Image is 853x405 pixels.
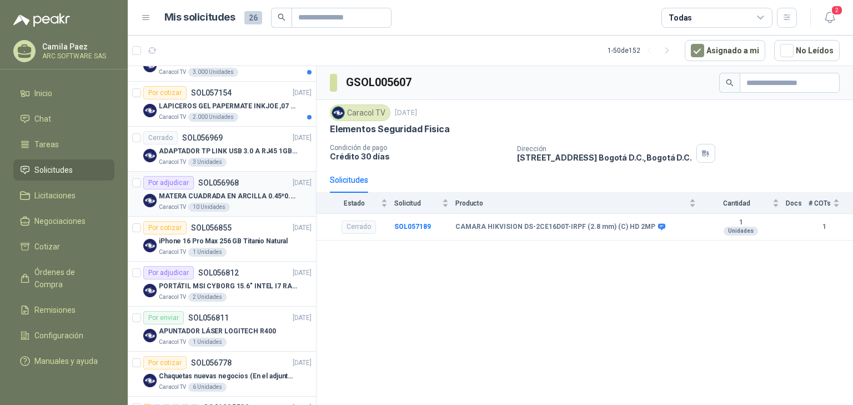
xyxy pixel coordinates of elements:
span: Estado [330,199,379,207]
span: search [278,13,285,21]
span: Remisiones [34,304,76,316]
span: Negociaciones [34,215,86,227]
p: Caracol TV [159,338,186,347]
p: Caracol TV [159,158,186,167]
p: Caracol TV [159,113,186,122]
p: [STREET_ADDRESS] Bogotá D.C. , Bogotá D.C. [517,153,691,162]
h3: GSOL005607 [346,74,413,91]
a: Configuración [13,325,114,346]
span: Chat [34,113,51,125]
p: Crédito 30 días [330,152,508,161]
span: search [726,79,734,87]
b: 1 [809,222,840,232]
span: Cantidad [703,199,770,207]
a: SOL057189 [394,223,431,231]
button: 2 [820,8,840,28]
div: 2 Unidades [188,293,227,302]
div: Por adjudicar [143,176,194,189]
p: SOL056855 [191,224,232,232]
p: Caracol TV [159,203,186,212]
p: SOL056811 [188,314,229,322]
span: Producto [455,199,687,207]
a: Licitaciones [13,185,114,206]
img: Logo peakr [13,13,70,27]
p: [DATE] [395,108,417,118]
p: Caracol TV [159,383,186,392]
th: # COTs [809,193,853,213]
div: 2.000 Unidades [188,113,238,122]
p: Caracol TV [159,68,186,77]
div: Cerrado [143,131,178,144]
span: # COTs [809,199,831,207]
p: Caracol TV [159,248,186,257]
p: SOL056969 [182,134,223,142]
p: [DATE] [293,133,312,143]
p: Elementos Seguridad Fisica [330,123,449,135]
p: SOL056778 [191,359,232,367]
span: Configuración [34,329,83,342]
p: Condición de pago [330,144,508,152]
div: Caracol TV [330,104,390,121]
a: Por enviarSOL056811[DATE] Company LogoAPUNTADOR LÁSER LOGITECH R400Caracol TV1 Unidades [128,307,316,352]
p: SOL056968 [198,179,239,187]
img: Company Logo [143,284,157,297]
a: Por cotizarSOL056778[DATE] Company LogoChaquetas nuevas negocios (En el adjunto mas informacion)C... [128,352,316,397]
a: Por adjudicarSOL056968[DATE] Company LogoMATERA CUADRADA EN ARCILLA 0.45*0.45*0.40Caracol TV10 Un... [128,172,316,217]
p: Camila Paez [42,43,112,51]
a: Cotizar [13,236,114,257]
div: 1 Unidades [188,338,227,347]
a: Por cotizarSOL056855[DATE] Company LogoiPhone 16 Pro Max 256 GB Titanio NaturalCaracol TV1 Unidades [128,217,316,262]
th: Cantidad [703,193,786,213]
a: Tareas [13,134,114,155]
a: Negociaciones [13,211,114,232]
p: [DATE] [293,223,312,233]
p: [DATE] [293,88,312,98]
b: CAMARA HIKVISION DS-2CE16D0T-IRPF (2.8 mm) (C) HD 2MP [455,223,655,232]
span: Licitaciones [34,189,76,202]
div: 3 Unidades [188,158,227,167]
div: 1 - 50 de 152 [608,42,676,59]
div: Por cotizar [143,86,187,99]
a: Inicio [13,83,114,104]
div: 10 Unidades [188,203,230,212]
img: Company Logo [143,149,157,162]
a: Solicitudes [13,159,114,181]
div: Cerrado [342,221,376,234]
p: APUNTADOR LÁSER LOGITECH R400 [159,326,276,337]
span: 2 [831,5,843,16]
p: [DATE] [293,178,312,188]
p: ADAPTADOR TP LINK USB 3.0 A RJ45 1GB WINDOWS [159,146,297,157]
p: ARC SOFTWARE SAS [42,53,112,59]
a: Por adjudicarSOL056812[DATE] Company LogoPORTÁTIL MSI CYBORG 15.6" INTEL I7 RAM 32GB - 1 TB / Nvi... [128,262,316,307]
span: 26 [244,11,262,24]
img: Company Logo [143,374,157,387]
a: Manuales y ayuda [13,351,114,372]
div: 6 Unidades [188,383,227,392]
a: Órdenes de Compra [13,262,114,295]
p: Dirección [517,145,691,153]
p: [DATE] [293,358,312,368]
b: 1 [703,218,779,227]
div: Por adjudicar [143,266,194,279]
p: [DATE] [293,268,312,278]
a: Remisiones [13,299,114,321]
img: Company Logo [143,194,157,207]
img: Company Logo [332,107,344,119]
img: Company Logo [143,104,157,117]
th: Producto [455,193,703,213]
p: PORTÁTIL MSI CYBORG 15.6" INTEL I7 RAM 32GB - 1 TB / Nvidia GeForce RTX 4050 [159,281,297,292]
p: Caracol TV [159,293,186,302]
p: [DATE] [293,313,312,323]
p: SOL056812 [198,269,239,277]
a: Por cotizarSOL057154[DATE] Company LogoLAPICEROS GEL PAPERMATE INKJOE ,07 1 LOGO 1 TINTACaracol T... [128,82,316,127]
p: LAPICEROS GEL PAPERMATE INKJOE ,07 1 LOGO 1 TINTA [159,101,297,112]
div: Solicitudes [330,174,368,186]
div: Por cotizar [143,356,187,369]
a: Chat [13,108,114,129]
span: Cotizar [34,241,60,253]
div: Por enviar [143,311,184,324]
p: MATERA CUADRADA EN ARCILLA 0.45*0.45*0.40 [159,191,297,202]
div: Todas [669,12,692,24]
th: Docs [786,193,809,213]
